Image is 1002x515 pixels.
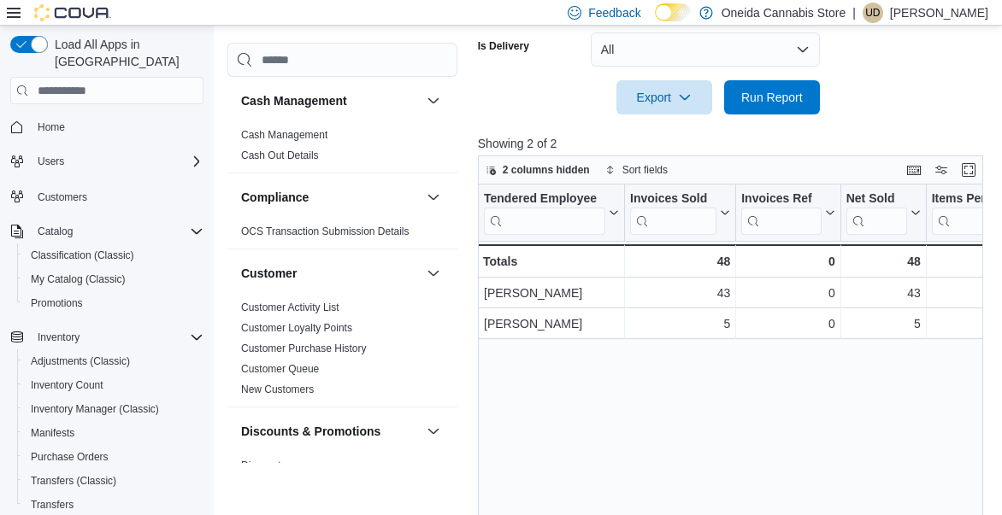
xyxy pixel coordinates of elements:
[17,445,210,469] button: Purchase Orders
[24,375,110,395] a: Inventory Count
[241,363,319,375] a: Customer Queue
[31,221,203,242] span: Catalog
[31,221,80,242] button: Catalog
[24,245,141,266] a: Classification (Classic)
[227,125,457,173] div: Cash Management
[890,3,988,23] p: [PERSON_NAME]
[484,313,619,334] div: [PERSON_NAME]
[31,498,74,512] span: Transfers
[241,92,420,109] button: Cash Management
[17,291,210,315] button: Promotions
[241,459,286,472] span: Discounts
[31,402,159,416] span: Inventory Manager (Classic)
[241,362,319,376] span: Customer Queue
[17,243,210,267] button: Classification (Classic)
[241,342,367,355] span: Customer Purchase History
[24,495,80,515] a: Transfers
[241,265,297,282] h3: Customer
[484,191,605,208] div: Tendered Employee
[38,331,80,344] span: Inventory
[627,80,702,114] span: Export
[17,469,210,493] button: Transfers (Classic)
[31,378,103,392] span: Inventory Count
[863,3,883,23] div: Ursula Doxtator
[241,342,367,354] a: Customer Purchase History
[227,221,457,249] div: Compliance
[241,149,319,161] a: Cash Out Details
[241,265,420,282] button: Customer
[241,383,314,395] a: New Customers
[846,191,906,235] div: Net Sold
[31,249,134,262] span: Classification (Classic)
[479,160,597,180] button: 2 columns hidden
[3,114,210,139] button: Home
[38,225,73,238] span: Catalog
[31,426,74,440] span: Manifests
[24,351,137,372] a: Adjustments (Classic)
[741,283,834,303] div: 0
[846,191,920,235] button: Net Sold
[241,301,339,313] a: Customer Activity List
[24,447,203,467] span: Purchase Orders
[24,375,203,395] span: Inventory Count
[31,185,203,207] span: Customers
[483,251,619,272] div: Totals
[24,245,203,266] span: Classification (Classic)
[241,189,309,206] h3: Compliance
[24,423,81,443] a: Manifests
[931,160,952,180] button: Display options
[865,3,880,23] span: UD
[24,471,203,491] span: Transfers (Classic)
[724,80,820,114] button: Run Report
[34,4,111,21] img: Cova
[241,225,410,238] span: OCS Transaction Submission Details
[31,272,126,286] span: My Catalog (Classic)
[630,191,730,235] button: Invoices Sold
[227,297,457,407] div: Customer
[904,160,924,180] button: Keyboard shortcuts
[846,283,921,303] div: 43
[741,89,803,106] span: Run Report
[484,191,605,235] div: Tendered Employee
[616,80,712,114] button: Export
[241,129,327,141] a: Cash Management
[241,459,286,471] a: Discounts
[630,191,716,235] div: Invoices Sold
[38,155,64,168] span: Users
[655,3,691,21] input: Dark Mode
[503,163,590,177] span: 2 columns hidden
[3,184,210,208] button: Customers
[241,189,420,206] button: Compliance
[38,190,87,204] span: Customers
[241,301,339,314] span: Customer Activity List
[24,293,90,313] a: Promotions
[24,351,203,372] span: Adjustments (Classic)
[241,322,352,334] a: Customer Loyalty Points
[31,117,72,138] a: Home
[722,3,846,23] p: Oneida Cannabis Store
[31,151,203,172] span: Users
[24,269,133,290] a: My Catalog (Classic)
[241,149,319,162] span: Cash Out Details
[31,474,116,488] span: Transfers (Classic)
[630,283,730,303] div: 43
[24,495,203,515] span: Transfers
[17,373,210,397] button: Inventory Count
[31,296,83,310] span: Promotions
[3,325,210,349] button: Inventory
[852,3,856,23] p: |
[588,4,640,21] span: Feedback
[31,450,109,464] span: Purchase Orders
[630,313,730,334] div: 5
[741,313,834,334] div: 0
[17,397,210,421] button: Inventory Manager (Classic)
[741,191,834,235] button: Invoices Ref
[24,269,203,290] span: My Catalog (Classic)
[24,423,203,443] span: Manifests
[484,191,619,235] button: Tendered Employee
[24,399,166,419] a: Inventory Manager (Classic)
[423,187,444,208] button: Compliance
[655,21,656,22] span: Dark Mode
[31,151,71,172] button: Users
[24,471,123,491] a: Transfers (Classic)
